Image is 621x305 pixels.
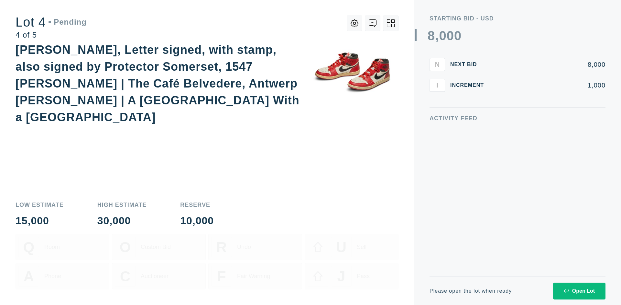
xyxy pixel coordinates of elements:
div: 0 [439,29,446,42]
div: Lot 4 [16,16,87,29]
div: Reserve [180,202,214,208]
div: 10,000 [180,216,214,226]
div: 15,000 [16,216,64,226]
div: 8,000 [494,61,605,68]
button: Open Lot [553,283,605,299]
div: 8 [428,29,435,42]
button: N [430,58,445,71]
div: Starting Bid - USD [430,16,605,21]
div: Next Bid [450,62,489,67]
div: [PERSON_NAME], Letter signed, with stamp, also signed by Protector Somerset, 1547 [PERSON_NAME] |... [16,43,300,124]
div: Pending [49,18,87,26]
div: Activity Feed [430,115,605,121]
div: Open Lot [564,288,595,294]
button: I [430,79,445,92]
div: Low Estimate [16,202,64,208]
span: I [436,81,438,89]
div: Please open the lot when ready [430,288,512,294]
div: 0 [454,29,462,42]
div: High Estimate [97,202,147,208]
span: N [435,61,440,68]
div: 0 [447,29,454,42]
div: 4 of 5 [16,31,87,39]
div: 1,000 [494,82,605,88]
div: 30,000 [97,216,147,226]
div: Increment [450,83,489,88]
div: , [435,29,439,159]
